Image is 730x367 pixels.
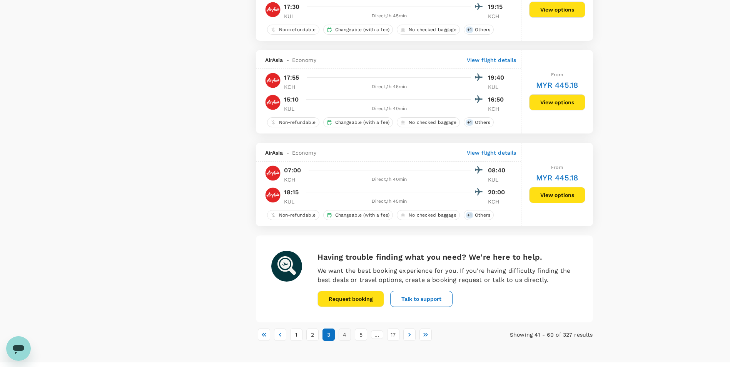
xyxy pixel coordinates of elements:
button: Talk to support [390,291,453,307]
span: No checked baggage [406,27,459,33]
p: View flight details [467,56,516,64]
span: + 1 [466,212,473,219]
nav: pagination navigation [256,329,481,341]
p: 18:15 [284,188,299,197]
h6: MYR 445.18 [536,79,578,91]
div: Non-refundable [267,210,319,220]
button: Go to page 17 [387,329,399,341]
button: page 3 [322,329,335,341]
button: View options [529,94,585,110]
p: KCH [488,12,507,20]
span: - [283,149,292,157]
img: AK [265,187,281,203]
button: View options [529,2,585,18]
span: Economy [292,149,316,157]
div: No checked baggage [397,117,460,127]
p: KCH [284,176,303,183]
div: +1Others [464,210,494,220]
p: 19:15 [488,2,507,12]
p: KCH [488,198,507,205]
span: Non-refundable [276,119,319,126]
span: Changeable (with a fee) [332,119,393,126]
span: + 1 [466,27,473,33]
p: 15:10 [284,95,299,104]
span: Others [472,212,493,219]
p: 17:30 [284,2,300,12]
button: Go to first page [258,329,270,341]
p: KUL [488,176,507,183]
img: AK [265,2,281,17]
p: 20:00 [488,188,507,197]
h6: Having trouble finding what you need? We're here to help. [317,251,578,263]
img: AK [265,95,281,110]
span: - [283,56,292,64]
span: No checked baggage [406,212,459,219]
button: Go to page 5 [355,329,367,341]
button: View options [529,187,585,203]
button: Go to last page [419,329,432,341]
button: Go to previous page [274,329,286,341]
p: Showing 41 - 60 of 327 results [480,331,593,339]
div: Direct , 1h 45min [308,83,471,91]
div: … [371,330,383,339]
p: KUL [284,12,303,20]
div: Direct , 1h 45min [308,198,471,205]
span: No checked baggage [406,119,459,126]
span: Others [472,119,493,126]
p: 17:55 [284,73,299,82]
span: From [551,72,563,77]
div: Changeable (with a fee) [323,210,393,220]
div: No checked baggage [397,210,460,220]
img: AK [265,165,281,181]
p: View flight details [467,149,516,157]
div: Non-refundable [267,25,319,35]
span: + 1 [466,119,473,126]
span: Changeable (with a fee) [332,212,393,219]
p: KCH [284,83,303,91]
p: KUL [284,198,303,205]
p: KUL [488,83,507,91]
iframe: Button to launch messaging window [6,336,31,361]
button: Request booking [317,291,384,307]
div: +1Others [464,25,494,35]
span: From [551,165,563,170]
p: We want the best booking experience for you. If you're having difficulty finding the best deals o... [317,266,578,285]
h6: MYR 445.18 [536,172,578,184]
span: Non-refundable [276,27,319,33]
div: Changeable (with a fee) [323,117,393,127]
div: Changeable (with a fee) [323,25,393,35]
img: AK [265,73,281,88]
p: 16:50 [488,95,507,104]
p: 07:00 [284,166,301,175]
button: Go to next page [403,329,416,341]
div: Non-refundable [267,117,319,127]
div: +1Others [464,117,494,127]
button: Go to page 2 [306,329,319,341]
button: Go to page 1 [290,329,302,341]
p: KUL [284,105,303,113]
span: Economy [292,56,316,64]
button: Go to page 4 [339,329,351,341]
p: KCH [488,105,507,113]
div: Direct , 1h 40min [308,176,471,183]
span: Non-refundable [276,212,319,219]
span: Others [472,27,493,33]
div: Direct , 1h 40min [308,105,471,113]
div: No checked baggage [397,25,460,35]
span: AirAsia [265,149,283,157]
span: AirAsia [265,56,283,64]
p: 08:40 [488,166,507,175]
div: Direct , 1h 45min [308,12,471,20]
span: Changeable (with a fee) [332,27,393,33]
p: 19:40 [488,73,507,82]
